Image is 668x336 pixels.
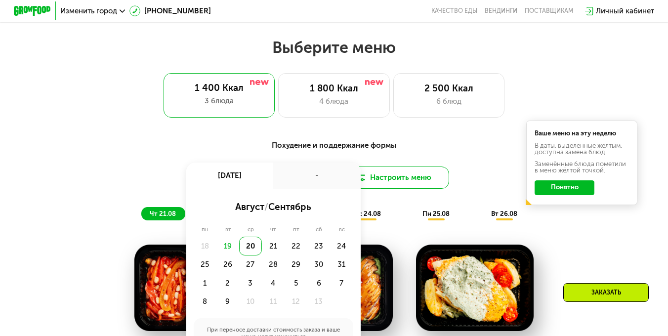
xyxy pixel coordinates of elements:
span: сентябрь [268,201,311,212]
span: чт 21.08 [150,210,176,217]
div: Заменённые блюда пометили в меню жёлтой точкой. [535,161,629,173]
div: ср [239,226,262,233]
div: 2 500 Ккал [403,83,495,94]
div: вс [331,226,353,233]
div: 28 [262,255,285,274]
div: вт [217,226,239,233]
div: 4 [262,274,285,293]
div: - [273,163,361,189]
div: 25 [194,255,216,274]
div: 13 [307,293,330,311]
div: Личный кабинет [596,5,654,17]
div: 10 [239,293,262,311]
div: 8 [194,293,216,311]
div: пн [194,226,217,233]
div: 20 [239,237,262,255]
div: 3 блюда [172,95,265,107]
div: 21 [262,237,285,255]
div: 31 [330,255,353,274]
span: Изменить город [60,7,117,15]
div: 30 [307,255,330,274]
div: 4 блюда [288,96,380,107]
button: Настроить меню [338,167,449,189]
div: Похудение и поддержание формы [59,140,609,151]
div: В даты, выделенные желтым, доступна замена блюд. [535,142,629,155]
button: Понятно [535,180,595,195]
div: 6 [307,274,330,293]
div: сб [308,226,331,233]
div: пт [285,226,307,233]
h2: Выберите меню [30,38,638,57]
div: 12 [285,293,307,311]
span: / [264,201,268,212]
div: 22 [285,237,307,255]
div: 23 [307,237,330,255]
div: 24 [330,237,353,255]
span: вт 26.08 [491,210,517,217]
div: 27 [239,255,262,274]
div: 26 [216,255,239,274]
a: Качество еды [431,7,477,15]
div: поставщикам [525,7,573,15]
div: 1 800 Ккал [288,83,380,94]
div: 3 [239,274,262,293]
div: 19 [216,237,239,255]
div: [DATE] [186,163,274,189]
div: 7 [330,274,353,293]
div: 6 блюд [403,96,495,107]
span: вс 24.08 [355,210,381,217]
div: 18 [194,237,216,255]
div: чт [262,226,285,233]
span: август [235,201,264,212]
div: 1 [194,274,216,293]
div: 5 [285,274,307,293]
div: 1 400 Ккал [172,83,265,94]
div: Заказать [563,283,649,302]
a: [PHONE_NUMBER] [129,5,211,17]
div: 9 [216,293,239,311]
div: 11 [262,293,285,311]
a: Вендинги [485,7,517,15]
div: Ваше меню на эту неделю [535,130,629,136]
div: 29 [285,255,307,274]
span: пн 25.08 [422,210,450,217]
div: 2 [216,274,239,293]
